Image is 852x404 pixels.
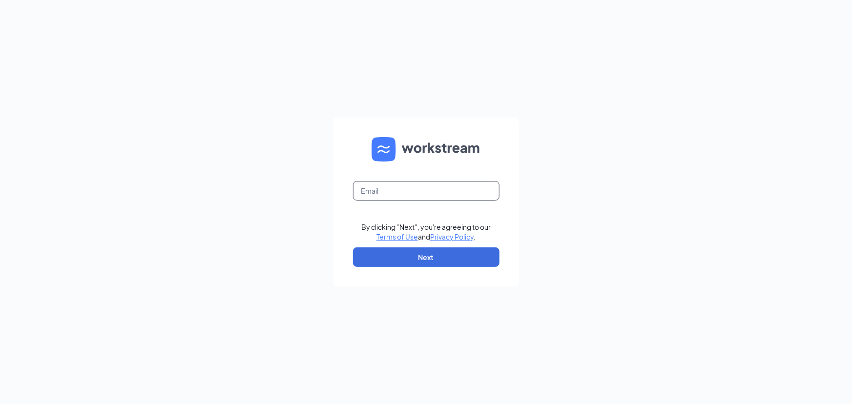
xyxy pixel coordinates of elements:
[430,232,474,241] a: Privacy Policy
[353,181,499,201] input: Email
[376,232,418,241] a: Terms of Use
[361,222,491,242] div: By clicking "Next", you're agreeing to our and .
[372,137,481,162] img: WS logo and Workstream text
[353,247,499,267] button: Next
